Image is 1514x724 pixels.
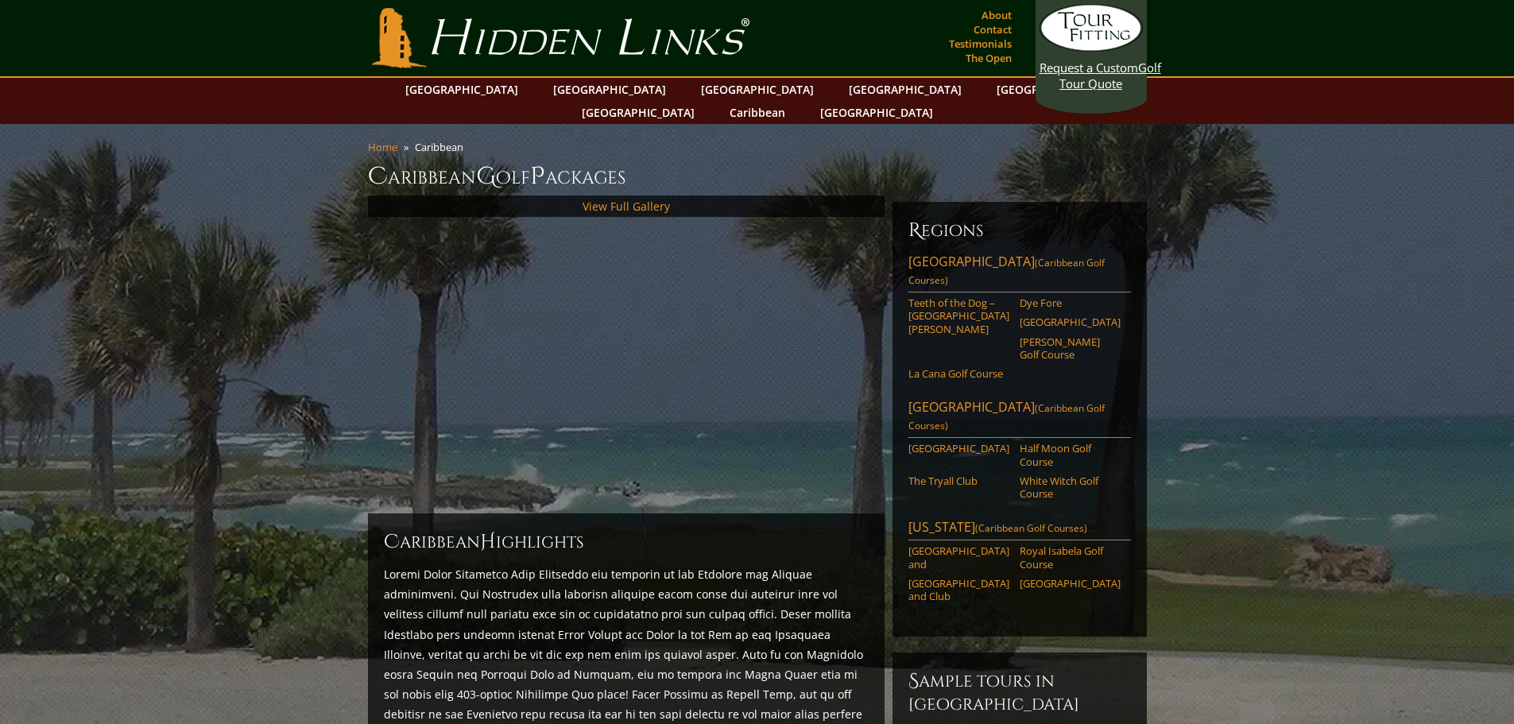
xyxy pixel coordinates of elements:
a: [GEOGRAPHIC_DATA] [397,78,526,101]
a: [GEOGRAPHIC_DATA] [812,101,941,124]
a: [GEOGRAPHIC_DATA](Caribbean Golf Courses) [908,253,1131,292]
a: [GEOGRAPHIC_DATA] [1020,316,1121,328]
a: [GEOGRAPHIC_DATA] and Club [908,577,1009,603]
a: The Open [962,47,1016,69]
a: Contact [970,18,1016,41]
h1: Caribbean olf ackages [368,161,1147,192]
a: About [978,4,1016,26]
a: [GEOGRAPHIC_DATA] [841,78,970,101]
a: The Tryall Club [908,474,1009,487]
h6: Regions [908,218,1131,243]
a: View Full Gallery [583,199,670,214]
a: Request a CustomGolf Tour Quote [1040,4,1143,91]
a: Teeth of the Dog – [GEOGRAPHIC_DATA][PERSON_NAME] [908,296,1009,335]
a: La Cana Golf Course [908,367,1009,380]
a: [GEOGRAPHIC_DATA] [545,78,674,101]
span: (Caribbean Golf Courses) [908,256,1105,287]
a: [GEOGRAPHIC_DATA](Caribbean Golf Courses) [908,398,1131,438]
a: Testimonials [945,33,1016,55]
a: [GEOGRAPHIC_DATA] [989,78,1117,101]
a: Royal Isabela Golf Course [1020,544,1121,571]
a: [GEOGRAPHIC_DATA] [1020,577,1121,590]
a: Home [368,140,397,154]
span: H [480,529,496,555]
span: (Caribbean Golf Courses) [975,521,1087,535]
a: White Witch Golf Course [1020,474,1121,501]
a: [GEOGRAPHIC_DATA] [693,78,822,101]
span: P [530,161,545,192]
a: Half Moon Golf Course [1020,442,1121,468]
h2: Caribbean ighlights [384,529,869,555]
h6: Sample Tours in [GEOGRAPHIC_DATA] [908,668,1131,715]
a: [GEOGRAPHIC_DATA] [574,101,703,124]
span: G [476,161,496,192]
li: Caribbean [415,140,470,154]
span: Request a Custom [1040,60,1138,75]
a: Dye Fore [1020,296,1121,309]
a: [PERSON_NAME] Golf Course [1020,335,1121,362]
span: (Caribbean Golf Courses) [908,401,1105,432]
a: Caribbean [722,101,793,124]
a: [US_STATE](Caribbean Golf Courses) [908,518,1131,540]
a: [GEOGRAPHIC_DATA] and [908,544,1009,571]
a: [GEOGRAPHIC_DATA] [908,442,1009,455]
